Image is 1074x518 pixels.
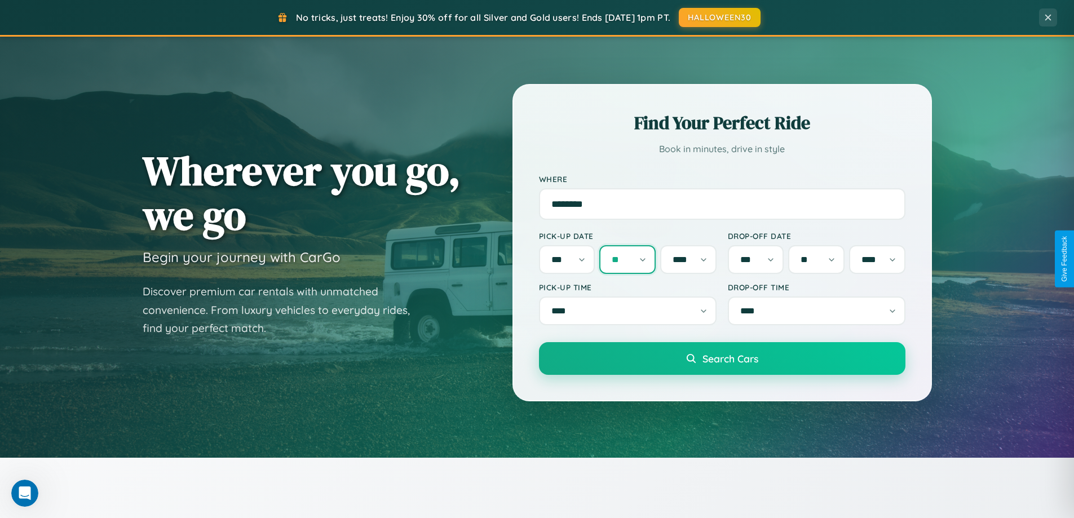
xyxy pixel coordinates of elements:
[539,174,905,184] label: Where
[702,352,758,365] span: Search Cars
[143,282,425,338] p: Discover premium car rentals with unmatched convenience. From luxury vehicles to everyday rides, ...
[1060,236,1068,282] div: Give Feedback
[539,231,717,241] label: Pick-up Date
[143,249,341,265] h3: Begin your journey with CarGo
[728,231,905,241] label: Drop-off Date
[539,110,905,135] h2: Find Your Perfect Ride
[539,141,905,157] p: Book in minutes, drive in style
[679,8,761,27] button: HALLOWEEN30
[539,282,717,292] label: Pick-up Time
[728,282,905,292] label: Drop-off Time
[539,342,905,375] button: Search Cars
[11,480,38,507] iframe: Intercom live chat
[296,12,670,23] span: No tricks, just treats! Enjoy 30% off for all Silver and Gold users! Ends [DATE] 1pm PT.
[143,148,461,237] h1: Wherever you go, we go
